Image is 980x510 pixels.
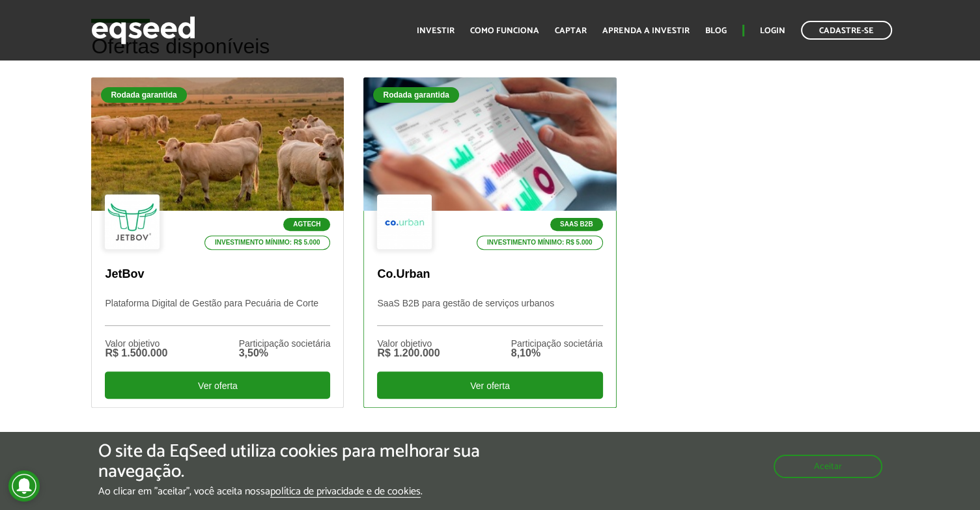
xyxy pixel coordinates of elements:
a: Rodada garantida Agtech Investimento mínimo: R$ 5.000 JetBov Plataforma Digital de Gestão para Pe... [91,77,344,408]
p: Investimento mínimo: R$ 5.000 [477,235,603,250]
div: Participação societária [239,339,331,348]
h5: O site da EqSeed utiliza cookies para melhorar sua navegação. [98,442,568,482]
p: Plataforma Digital de Gestão para Pecuária de Corte [105,298,330,326]
div: Rodada garantida [373,87,458,103]
div: Participação societária [511,339,603,348]
a: Rodada garantida SaaS B2B Investimento mínimo: R$ 5.000 Co.Urban SaaS B2B para gestão de serviços... [363,77,616,408]
img: EqSeed [91,13,195,47]
div: R$ 1.500.000 [105,348,167,358]
a: política de privacidade e de cookies [270,487,421,498]
div: Valor objetivo [377,339,440,348]
a: Cadastre-se [801,21,892,40]
p: JetBov [105,267,330,282]
p: Ao clicar em "aceitar", você aceita nossa . [98,485,568,498]
div: 8,10% [511,348,603,358]
a: Blog [705,27,727,35]
p: SaaS B2B para gestão de serviços urbanos [377,298,602,326]
a: Login [760,27,785,35]
div: R$ 1.200.000 [377,348,440,358]
div: Ver oferta [377,371,602,399]
div: Ver oferta [105,371,330,399]
p: Agtech [283,218,330,231]
a: Investir [417,27,455,35]
a: Captar [555,27,587,35]
div: Rodada garantida [101,87,186,103]
div: Valor objetivo [105,339,167,348]
p: Co.Urban [377,267,602,282]
p: Investimento mínimo: R$ 5.000 [204,235,331,250]
p: SaaS B2B [550,218,603,231]
a: Aprenda a investir [602,27,690,35]
a: Como funciona [470,27,539,35]
div: 3,50% [239,348,331,358]
button: Aceitar [774,455,882,478]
